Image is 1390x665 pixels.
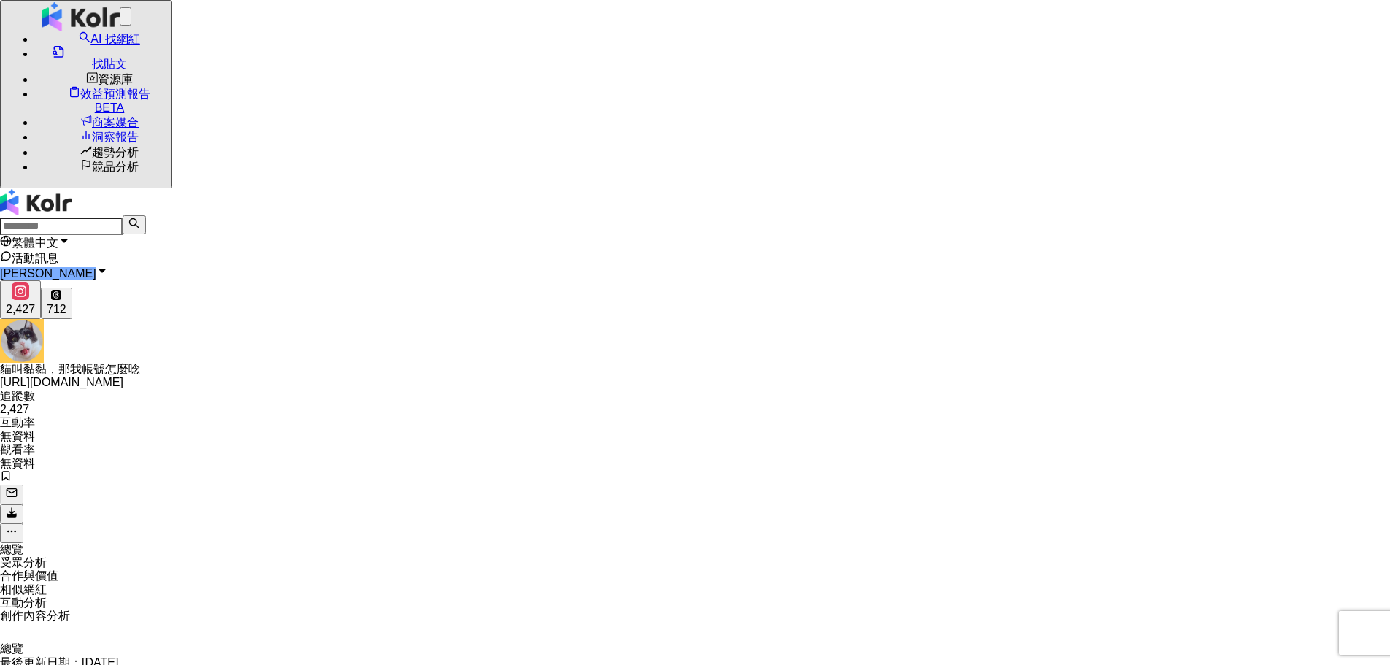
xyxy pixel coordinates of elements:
span: 活動訊息 [12,252,58,264]
a: searchAI 找網紅 [79,33,140,45]
div: 2,427 [6,303,35,316]
span: search [128,219,140,231]
a: 效益預測報告BETA [53,88,166,115]
a: 找貼文 [53,46,166,70]
button: 712 [41,288,72,319]
span: 效益預測報告 [53,88,166,115]
div: 712 [47,303,66,316]
span: 資源庫 [98,73,133,85]
img: logo [42,2,120,31]
span: 洞察報告 [92,131,139,143]
span: 競品分析 [92,161,139,173]
span: 趨勢分析 [92,146,139,158]
span: 商案媒合 [92,116,139,128]
span: search [79,33,90,45]
a: 商案媒合 [80,116,139,128]
span: rise [80,146,92,158]
span: 繁體中文 [12,237,58,249]
a: 洞察報告 [80,131,139,143]
span: 找貼文 [92,58,127,70]
span: AI 找網紅 [90,33,140,45]
div: BETA [53,101,166,115]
